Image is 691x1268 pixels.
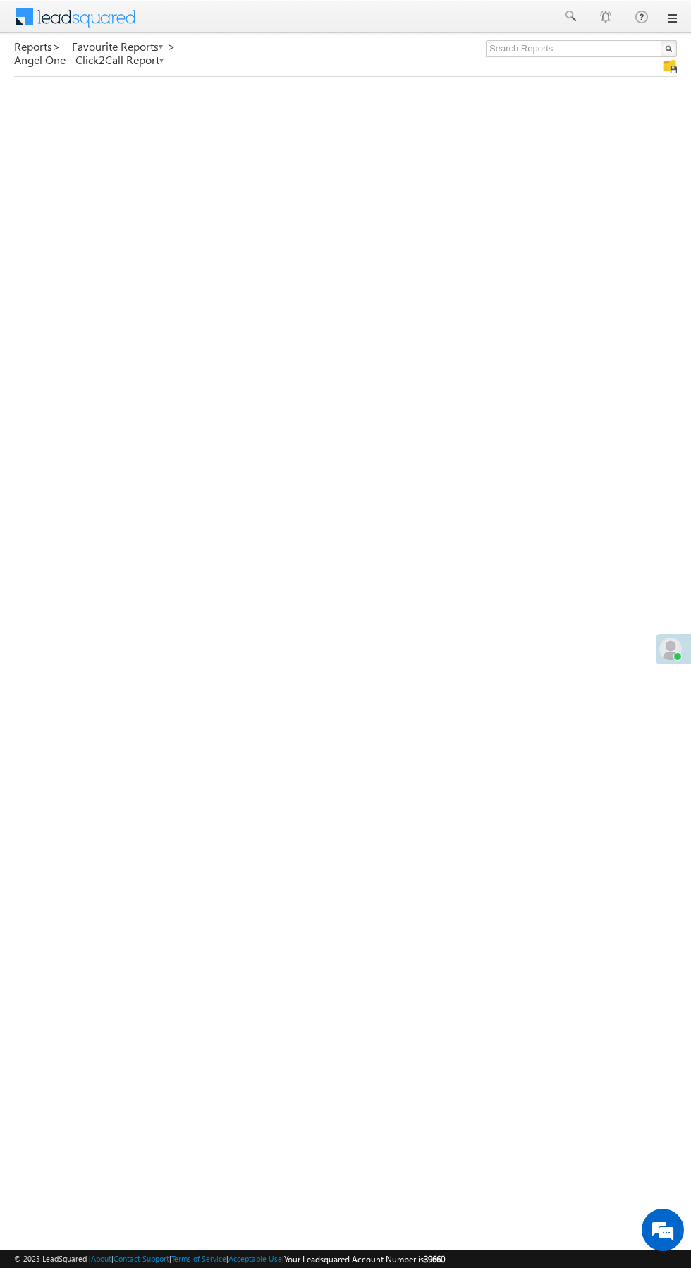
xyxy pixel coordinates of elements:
span: © 2025 LeadSquared | | | | | [14,1252,445,1266]
a: Reports> [14,40,61,53]
input: Search Reports [486,40,677,57]
span: Your Leadsquared Account Number is [284,1254,445,1264]
span: > [167,38,176,54]
a: Acceptable Use [228,1254,282,1263]
span: 39660 [424,1254,445,1264]
img: Manage all your saved reports! [663,59,677,73]
a: Terms of Service [171,1254,226,1263]
a: About [91,1254,111,1263]
a: Contact Support [114,1254,169,1263]
span: > [52,38,61,54]
a: Angel One - Click2Call Report [14,54,165,66]
a: Favourite Reports > [72,40,176,53]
